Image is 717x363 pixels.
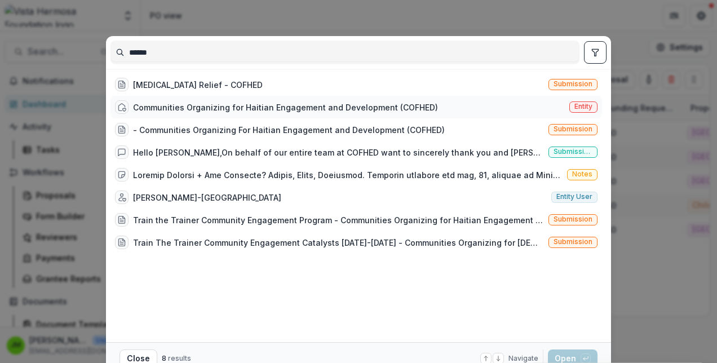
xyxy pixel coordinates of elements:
span: Submission [554,238,592,246]
div: - Communities Organizing For Haitian Engagement and Development (COFHED) [133,124,445,136]
div: Train The Trainer Community Engagement Catalysts [DATE]-[DATE] - Communities Organizing for [DEMO... [133,237,544,249]
div: Train the Trainer Community Engagement Program - Communities Organizing for Haitian Engagement an... [133,214,544,226]
div: Hello [PERSON_NAME],On behalf of our entire team at COFHED want to sincerely thank you and [PERSO... [133,147,544,158]
span: results [168,354,191,362]
div: Communities Organizing for Haitian Engagement and Development (COFHED) [133,101,438,113]
span: Submission comment [554,148,592,156]
button: toggle filters [584,41,607,64]
span: Submission [554,215,592,223]
div: [PERSON_NAME]-[GEOGRAPHIC_DATA] [133,192,281,203]
span: Entity user [556,193,592,201]
span: Submission [554,80,592,88]
div: [MEDICAL_DATA] Relief - COFHED [133,79,263,91]
span: Submission [554,125,592,133]
span: 8 [162,354,166,362]
span: Notes [572,170,592,178]
div: Loremip Dolorsi + Ame Consecte? Adipis, Elits, Doeiusmod. Temporin utlabore etd mag, 81, aliquae ... [133,169,563,181]
span: Entity [574,103,592,110]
